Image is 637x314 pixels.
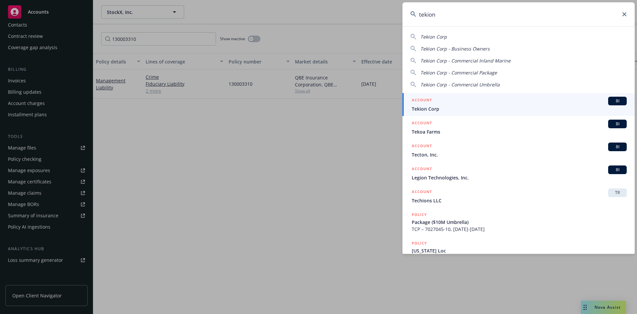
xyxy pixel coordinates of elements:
span: Tekoa Farms [412,128,627,135]
span: Package ($10M Umbrella) [412,219,627,226]
a: ACCOUNTTRTechions LLC [402,185,635,208]
h5: ACCOUNT [412,97,432,105]
span: Tekion Corp [420,34,447,40]
input: Search... [402,2,635,26]
span: Tekion Corp - Commercial Inland Marine [420,57,511,64]
a: POLICYPackage ($10M Umbrella)TCP – 7027045-10, [DATE]-[DATE] [402,208,635,236]
span: BI [611,167,624,173]
h5: ACCOUNT [412,188,432,196]
a: ACCOUNTBITekion Corp [402,93,635,116]
span: BI [611,121,624,127]
span: Tekion Corp - Business Owners [420,46,490,52]
h5: POLICY [412,240,427,247]
span: BI [611,98,624,104]
span: Legion Technologies, Inc. [412,174,627,181]
a: ACCOUNTBILegion Technologies, Inc. [402,162,635,185]
h5: ACCOUNT [412,120,432,128]
span: Tekion Corp - Commercial Umbrella [420,81,500,88]
h5: POLICY [412,211,427,218]
span: Tecton, Inc. [412,151,627,158]
span: TR [611,190,624,196]
span: Tekion Corp - Commercial Package [420,69,497,76]
span: TCP – 7027045-10, [DATE]-[DATE] [412,226,627,233]
span: [US_STATE] Loc [412,247,627,254]
h5: ACCOUNT [412,143,432,151]
span: BI [611,144,624,150]
a: ACCOUNTBITekoa Farms [402,116,635,139]
span: Tekion Corp [412,105,627,112]
h5: ACCOUNT [412,165,432,173]
span: Techions LLC [412,197,627,204]
a: POLICY[US_STATE] Loc [402,236,635,265]
a: ACCOUNTBITecton, Inc. [402,139,635,162]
